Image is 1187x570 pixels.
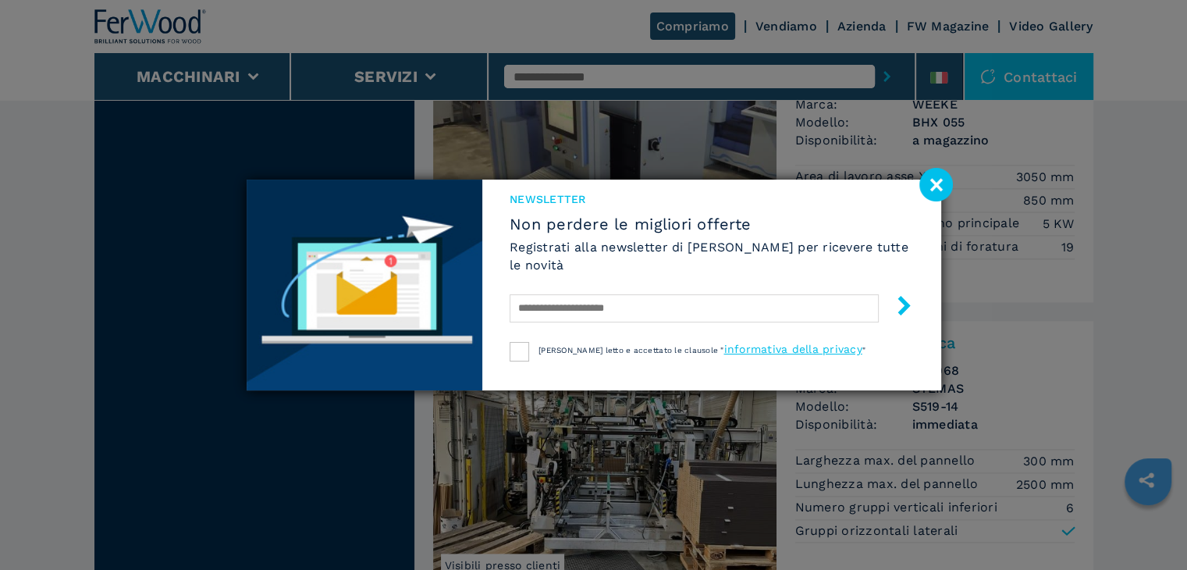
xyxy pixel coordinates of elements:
span: NEWSLETTER [510,191,913,207]
span: " [862,346,865,354]
span: [PERSON_NAME] letto e accettato le clausole " [538,346,723,354]
span: Non perdere le migliori offerte [510,215,913,233]
a: informativa della privacy [723,343,862,355]
h6: Registrati alla newsletter di [PERSON_NAME] per ricevere tutte le novità [510,238,913,274]
img: Newsletter image [247,180,483,390]
button: submit-button [879,290,914,326]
